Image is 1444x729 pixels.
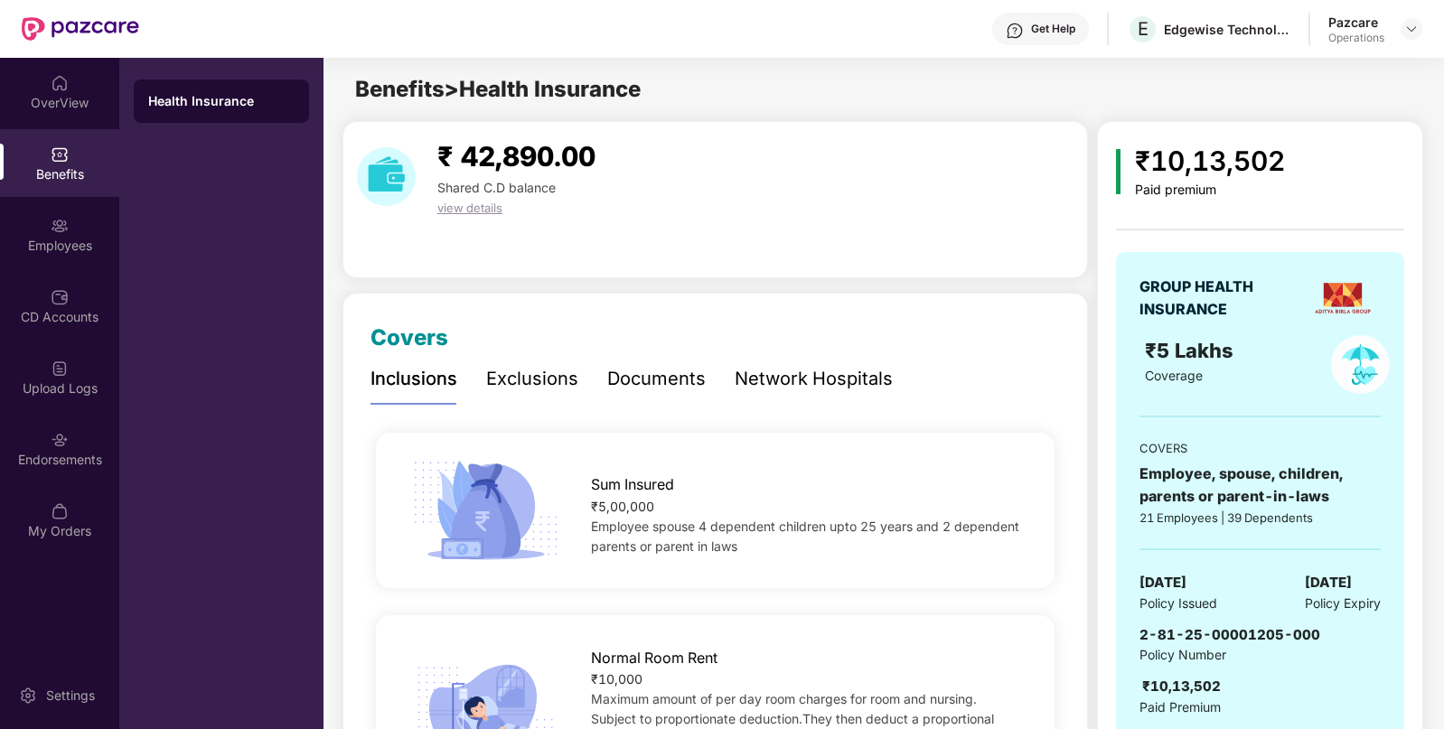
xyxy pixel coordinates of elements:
[1139,572,1186,593] span: [DATE]
[1139,463,1381,508] div: Employee, spouse, children, parents or parent-in-laws
[1031,22,1075,36] div: Get Help
[1404,22,1419,36] img: svg+xml;base64,PHN2ZyBpZD0iRHJvcGRvd24tMzJ4MzIiIHhtbG5zPSJodHRwOi8vd3d3LnczLm9yZy8yMDAwL3N2ZyIgd2...
[148,92,295,110] div: Health Insurance
[51,360,69,378] img: svg+xml;base64,PHN2ZyBpZD0iVXBsb2FkX0xvZ3MiIGRhdGEtbmFtZT0iVXBsb2FkIExvZ3MiIHhtbG5zPSJodHRwOi8vd3...
[437,140,595,173] span: ₹ 42,890.00
[1139,593,1217,613] span: Policy Issued
[51,288,69,306] img: svg+xml;base64,PHN2ZyBpZD0iQ0RfQWNjb3VudHMiIGRhdGEtbmFtZT0iQ0QgQWNjb3VudHMiIHhtbG5zPSJodHRwOi8vd3...
[1331,335,1390,394] img: policyIcon
[1305,593,1381,613] span: Policy Expiry
[1135,182,1285,198] div: Paid premium
[591,473,674,496] span: Sum Insured
[355,76,641,102] span: Benefits > Health Insurance
[591,519,1019,554] span: Employee spouse 4 dependent children upto 25 years and 2 dependent parents or parent in laws
[1142,676,1221,697] div: ₹10,13,502
[1139,439,1381,457] div: COVERS
[1138,18,1149,40] span: E
[41,687,100,705] div: Settings
[591,497,1025,517] div: ₹5,00,000
[407,455,566,565] img: icon
[1139,626,1320,643] span: 2-81-25-00001205-000
[1135,140,1285,182] div: ₹10,13,502
[1305,572,1352,593] span: [DATE]
[486,365,578,393] div: Exclusions
[51,217,69,235] img: svg+xml;base64,PHN2ZyBpZD0iRW1wbG95ZWVzIiB4bWxucz0iaHR0cDovL3d3dy53My5vcmcvMjAwMC9zdmciIHdpZHRoPS...
[607,365,706,393] div: Documents
[51,74,69,92] img: svg+xml;base64,PHN2ZyBpZD0iSG9tZSIgeG1sbnM9Imh0dHA6Ly93d3cudzMub3JnLzIwMDAvc3ZnIiB3aWR0aD0iMjAiIG...
[370,324,448,350] span: Covers
[51,502,69,520] img: svg+xml;base64,PHN2ZyBpZD0iTXlfT3JkZXJzIiBkYXRhLW5hbWU9Ik15IE9yZGVycyIgeG1sbnM9Imh0dHA6Ly93d3cudz...
[51,145,69,164] img: svg+xml;base64,PHN2ZyBpZD0iQmVuZWZpdHMiIHhtbG5zPSJodHRwOi8vd3d3LnczLm9yZy8yMDAwL3N2ZyIgd2lkdGg9Ij...
[1328,14,1384,31] div: Pazcare
[1006,22,1024,40] img: svg+xml;base64,PHN2ZyBpZD0iSGVscC0zMngzMiIgeG1sbnM9Imh0dHA6Ly93d3cudzMub3JnLzIwMDAvc3ZnIiB3aWR0aD...
[1145,339,1239,362] span: ₹5 Lakhs
[1311,266,1374,330] img: insurerLogo
[370,365,457,393] div: Inclusions
[735,365,893,393] div: Network Hospitals
[1139,697,1221,717] span: Paid Premium
[591,669,1025,689] div: ₹10,000
[51,431,69,449] img: svg+xml;base64,PHN2ZyBpZD0iRW5kb3JzZW1lbnRzIiB4bWxucz0iaHR0cDovL3d3dy53My5vcmcvMjAwMC9zdmciIHdpZH...
[357,147,416,206] img: download
[1145,368,1203,383] span: Coverage
[19,687,37,705] img: svg+xml;base64,PHN2ZyBpZD0iU2V0dGluZy0yMHgyMCIgeG1sbnM9Imh0dHA6Ly93d3cudzMub3JnLzIwMDAvc3ZnIiB3aW...
[1328,31,1384,45] div: Operations
[1139,509,1381,527] div: 21 Employees | 39 Dependents
[1139,276,1298,321] div: GROUP HEALTH INSURANCE
[1164,21,1290,38] div: Edgewise Technologies Private Limited
[22,17,139,41] img: New Pazcare Logo
[591,647,717,669] span: Normal Room Rent
[437,201,502,215] span: view details
[437,180,556,195] span: Shared C.D balance
[1139,647,1226,662] span: Policy Number
[1116,149,1121,194] img: icon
